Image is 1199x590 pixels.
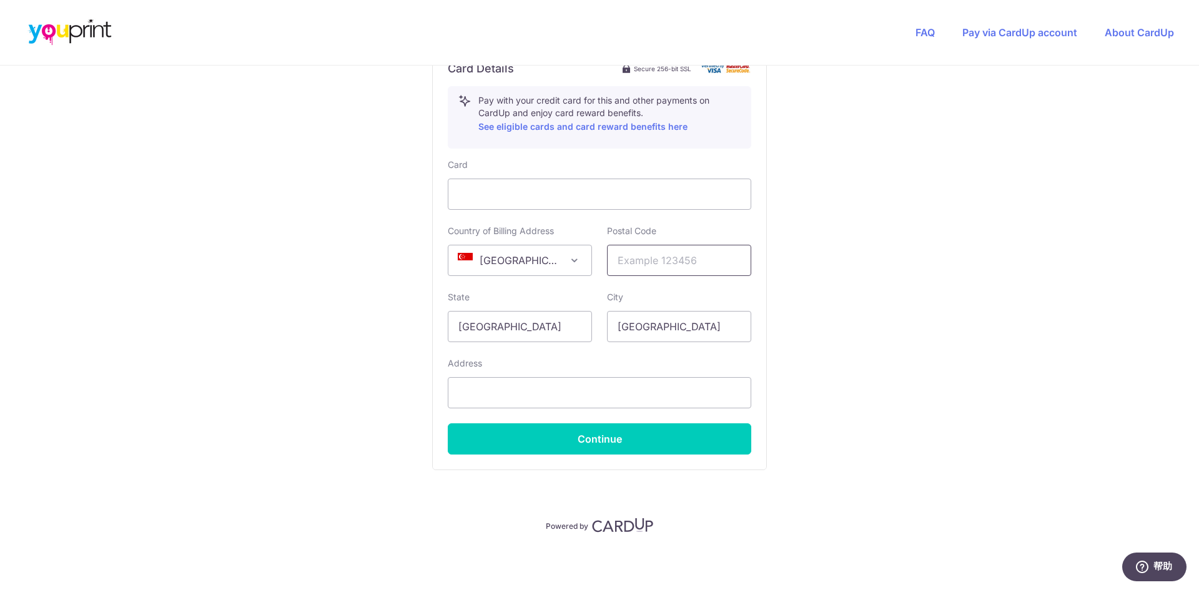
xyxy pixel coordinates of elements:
a: About CardUp [1105,26,1174,39]
p: Powered by [546,519,588,531]
label: Address [448,357,482,370]
label: Country of Billing Address [448,225,554,237]
span: Singapore [448,245,591,275]
span: Singapore [448,245,592,276]
label: State [448,291,470,303]
h6: Card Details [448,61,514,76]
a: See eligible cards and card reward benefits here [478,121,688,132]
label: Postal Code [607,225,656,237]
iframe: 打开一个小组件，您可以在其中找到更多信息 [1122,553,1187,584]
img: card secure [701,63,751,74]
input: Example 123456 [607,245,751,276]
label: Card [448,159,468,171]
iframe: Secure card payment input frame [458,187,741,202]
span: Secure 256-bit SSL [634,64,691,74]
p: Pay with your credit card for this and other payments on CardUp and enjoy card reward benefits. [478,94,741,134]
button: Continue [448,423,751,455]
label: City [607,291,623,303]
a: Pay via CardUp account [962,26,1077,39]
img: CardUp [592,518,653,533]
a: FAQ [915,26,935,39]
